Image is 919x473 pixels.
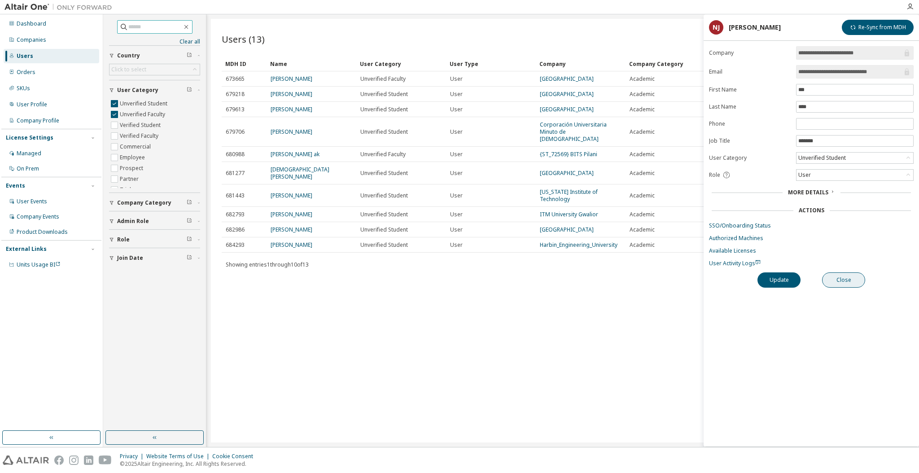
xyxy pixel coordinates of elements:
a: [US_STATE] Institute of Technology [540,188,598,203]
div: Managed [17,150,41,157]
span: Admin Role [117,218,149,225]
label: Phone [709,120,791,127]
span: User [450,75,463,83]
span: 673665 [226,75,245,83]
span: 682986 [226,226,245,233]
span: User [450,211,463,218]
a: Authorized Machines [709,235,914,242]
span: Units Usage BI [17,261,61,268]
span: Clear filter [187,236,192,243]
a: [PERSON_NAME] [271,210,312,218]
a: [PERSON_NAME] [271,90,312,98]
label: Commercial [120,141,153,152]
span: Join Date [117,254,143,262]
button: Company Category [109,193,200,213]
label: Trial [120,184,133,195]
img: facebook.svg [54,455,64,465]
div: User [796,170,913,180]
a: Harbin_Engineering_University [540,241,617,249]
div: Privacy [120,453,146,460]
div: Click to select [111,66,146,73]
span: User [450,170,463,177]
a: [GEOGRAPHIC_DATA] [540,169,594,177]
a: [GEOGRAPHIC_DATA] [540,105,594,113]
span: User Activity Logs [709,259,761,267]
span: User [450,226,463,233]
span: 681443 [226,192,245,199]
button: Join Date [109,248,200,268]
div: Companies [17,36,46,44]
div: User [797,170,812,180]
label: Partner [120,174,140,184]
span: Academic [630,128,655,136]
a: [GEOGRAPHIC_DATA] [540,75,594,83]
div: MDH ID [225,57,263,71]
span: Academic [630,170,655,177]
div: Cookie Consent [212,453,258,460]
button: Admin Role [109,211,200,231]
label: Unverified Faculty [120,109,167,120]
span: Unverified Faculty [360,75,406,83]
span: 681277 [226,170,245,177]
a: SSO/Onboarding Status [709,222,914,229]
a: Corporación Universitaria Minuto de [DEMOGRAPHIC_DATA] [540,121,607,143]
button: Country [109,46,200,66]
div: User Type [450,57,532,71]
div: Product Downloads [17,228,68,236]
div: Events [6,182,25,189]
span: Unverified Student [360,106,408,113]
label: Unverified Student [120,98,169,109]
div: User Events [17,198,47,205]
div: On Prem [17,165,39,172]
span: Clear filter [187,218,192,225]
span: Unverified Faculty [360,151,406,158]
div: Click to select [109,64,200,75]
span: 684293 [226,241,245,249]
span: Unverified Student [360,226,408,233]
span: Academic [630,151,655,158]
button: Role [109,230,200,250]
span: Academic [630,106,655,113]
span: Role [709,171,720,179]
span: Role [117,236,130,243]
span: User [450,106,463,113]
label: Employee [120,152,147,163]
span: 679613 [226,106,245,113]
div: SKUs [17,85,30,92]
label: Company [709,49,791,57]
div: Unverified Student [797,153,847,163]
a: [PERSON_NAME] [271,128,312,136]
a: [GEOGRAPHIC_DATA] [540,226,594,233]
div: NJ [709,20,723,35]
a: Available Licenses [709,247,914,254]
label: Last Name [709,103,791,110]
span: Unverified Student [360,192,408,199]
span: Academic [630,91,655,98]
label: Email [709,68,791,75]
span: User Category [117,87,158,94]
span: Clear filter [187,87,192,94]
a: {ST_72569} BITS Pilani [540,150,597,158]
img: Altair One [4,3,117,12]
label: Verified Faculty [120,131,160,141]
a: [PERSON_NAME] [271,105,312,113]
span: Clear filter [187,254,192,262]
a: [PERSON_NAME] [271,226,312,233]
span: Showing entries 1 through 10 of 13 [226,261,309,268]
a: ITM University Gwalior [540,210,598,218]
a: Clear all [109,38,200,45]
span: Academic [630,226,655,233]
span: Country [117,52,140,59]
div: Orders [17,69,35,76]
span: User [450,91,463,98]
span: User [450,192,463,199]
div: External Links [6,245,47,253]
p: © 2025 Altair Engineering, Inc. All Rights Reserved. [120,460,258,468]
button: Update [757,272,801,288]
span: User [450,241,463,249]
span: Unverified Student [360,211,408,218]
div: Company Profile [17,117,59,124]
img: instagram.svg [69,455,79,465]
span: Academic [630,192,655,199]
span: 682793 [226,211,245,218]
